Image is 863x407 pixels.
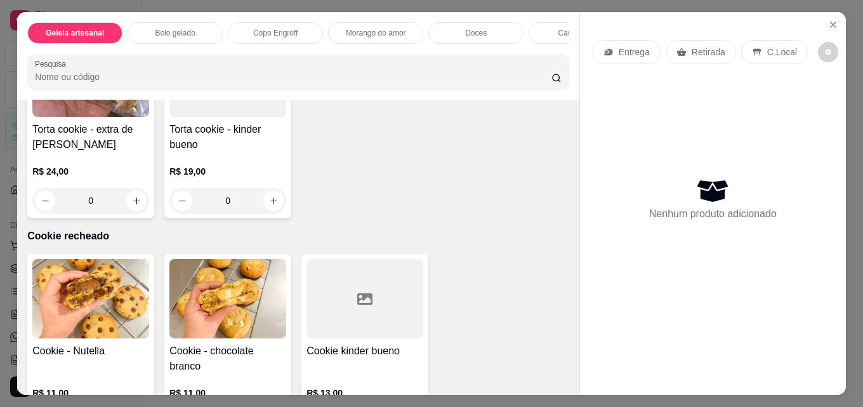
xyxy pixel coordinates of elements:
p: R$ 19,00 [169,165,286,178]
p: R$ 11,00 [169,387,286,399]
p: Caseirinho [558,28,595,38]
h4: Torta cookie - kinder bueno [169,122,286,152]
p: Geleia artesanal [46,28,104,38]
button: decrease-product-quantity [818,42,838,62]
button: Close [823,15,843,35]
label: Pesquisa [35,58,70,69]
h4: Cookie kinder bueno [306,344,423,359]
p: Bolo gelado [155,28,195,38]
button: decrease-product-quantity [172,190,192,211]
button: increase-product-quantity [263,190,284,211]
p: Retirada [692,46,725,58]
p: C.Local [767,46,797,58]
p: Entrega [619,46,650,58]
p: Nenhum produto adicionado [649,206,777,222]
img: product-image [169,259,286,338]
p: Morango do amor [346,28,406,38]
button: increase-product-quantity [126,190,147,211]
h4: Cookie - Nutella [32,344,149,359]
p: Cookie recheado [27,229,569,244]
p: Copo Engroff [253,28,298,38]
p: R$ 11,00 [32,387,149,399]
h4: Cookie - chocolate branco [169,344,286,374]
p: Doces [465,28,487,38]
p: R$ 24,00 [32,165,149,178]
input: Pesquisa [35,70,551,83]
p: R$ 13,00 [306,387,423,399]
h4: Torta cookie - extra de [PERSON_NAME] [32,122,149,152]
img: product-image [32,259,149,338]
button: decrease-product-quantity [35,190,55,211]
